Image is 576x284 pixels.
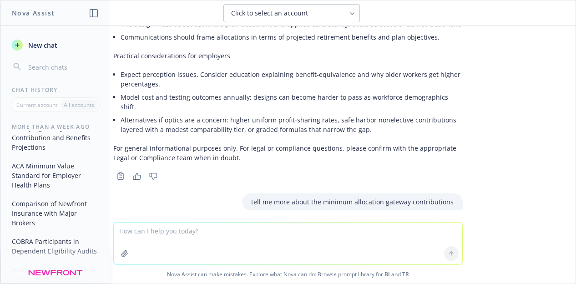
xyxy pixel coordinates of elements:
[121,30,463,44] li: Communications should frame allocations in terms of projected retirement benefits and plan object...
[121,91,463,113] li: Model cost and testing outcomes annually; designs can become harder to pass as workforce demograp...
[121,113,463,136] li: Alternatives if optics are a concern: higher uniform profit‑sharing rates, safe harbor nonelectiv...
[223,4,360,22] button: Click to select an account
[402,270,409,278] a: TR
[8,234,102,259] button: COBRA Participants in Dependent Eligibility Audits
[64,101,94,109] p: All accounts
[16,101,57,109] p: Current account
[8,158,102,193] button: ACA Minimum Value Standard for Employer Health Plans
[4,265,572,284] span: Nova Assist can make mistakes. Explore what Nova can do: Browse prompt library for and
[8,37,102,53] button: New chat
[26,41,57,50] span: New chat
[384,270,390,278] a: BI
[8,196,102,230] button: Comparison of Newfront Insurance with Major Brokers
[251,197,454,207] p: tell me more about the minimum allocation gateway contributions
[1,86,110,94] div: Chat History
[113,51,463,61] p: Practical considerations for employers
[146,170,161,183] button: Thumbs down
[8,121,102,155] button: 2026 [US_STATE] SDI Contribution and Benefits Projections
[121,68,463,91] li: Expect perception issues. Consider education explaining benefit‑equivalence and why older workers...
[12,8,55,18] h1: Nova Assist
[26,61,99,73] input: Search chats
[231,9,308,18] span: Click to select an account
[1,123,110,131] div: More than a week ago
[116,172,125,180] svg: Copy to clipboard
[113,143,463,162] p: For general informational purposes only. For legal or compliance questions, please confirm with t...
